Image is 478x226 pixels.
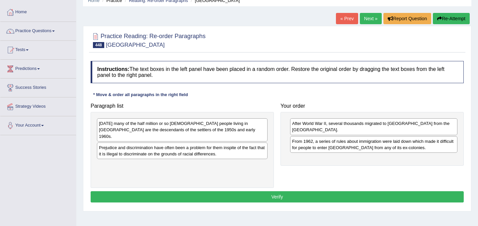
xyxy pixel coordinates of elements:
[91,91,191,98] div: * Move & order all paragraphs in the right field
[290,136,457,153] div: From 1962, a series of rules about immigration were laid down which made it difficult for people ...
[360,13,382,24] a: Next »
[91,191,464,202] button: Verify
[290,118,457,135] div: After World War II, several thousands migrated to [GEOGRAPHIC_DATA] from the [GEOGRAPHIC_DATA].
[0,3,76,20] a: Home
[0,41,76,57] a: Tests
[336,13,358,24] a: « Prev
[97,118,268,141] div: [DATE] many of the half million or so [DEMOGRAPHIC_DATA] people living in [GEOGRAPHIC_DATA] are t...
[93,42,104,48] span: 448
[97,142,268,159] div: Prejudice and discrimination have often been a problem for them inspite of the fact that it is il...
[106,42,165,48] small: [GEOGRAPHIC_DATA]
[0,60,76,76] a: Predictions
[91,61,464,83] h4: The text boxes in the left panel have been placed in a random order. Restore the original order b...
[433,13,470,24] button: Re-Attempt
[97,66,129,72] b: Instructions:
[383,13,431,24] button: Report Question
[0,116,76,133] a: Your Account
[0,22,76,38] a: Practice Questions
[91,103,274,109] h4: Paragraph list
[91,31,205,48] h2: Practice Reading: Re-order Paragraphs
[0,97,76,114] a: Strategy Videos
[280,103,464,109] h4: Your order
[0,79,76,95] a: Success Stories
